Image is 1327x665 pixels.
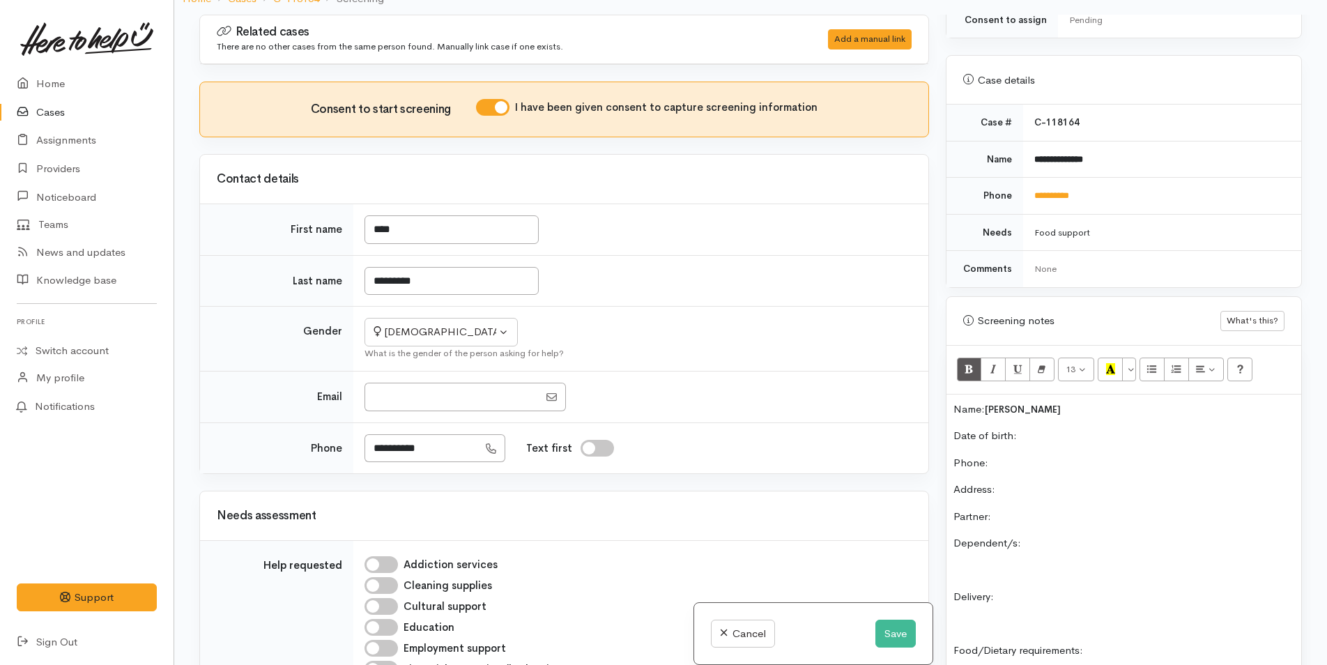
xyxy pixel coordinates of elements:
[1069,13,1284,27] div: Pending
[981,358,1006,381] button: Italic (CTRL+I)
[953,482,1294,498] p: Address:
[985,404,1061,415] span: [PERSON_NAME]
[953,535,1294,551] p: Dependent/s:
[404,557,498,573] label: Addiction services
[404,599,486,615] label: Cultural support
[1188,358,1225,381] button: Paragraph
[946,105,1023,141] td: Case #
[1005,358,1030,381] button: Underline (CTRL+U)
[217,173,912,186] h3: Contact details
[374,324,496,340] div: [DEMOGRAPHIC_DATA]
[1164,358,1189,381] button: Ordered list (CTRL+SHIFT+NUM8)
[953,428,1294,444] p: Date of birth:
[1034,116,1080,128] b: C-118164
[317,389,342,405] label: Email
[711,620,774,648] a: Cancel
[1034,262,1284,276] div: None
[957,358,982,381] button: Bold (CTRL+B)
[953,402,1294,418] p: Name:
[946,141,1023,178] td: Name
[963,313,1220,329] div: Screening notes
[217,25,793,39] h3: Related cases
[946,214,1023,251] td: Needs
[404,620,454,636] label: Education
[217,510,912,523] h3: Needs assessment
[1066,363,1075,375] span: 13
[404,578,492,594] label: Cleaning supplies
[1098,358,1123,381] button: Recent Color
[17,583,157,612] button: Support
[953,455,1294,471] p: Phone:
[311,103,476,116] h3: Consent to start screening
[1227,358,1252,381] button: Help
[291,222,342,238] label: First name
[404,641,506,657] label: Employment support
[828,29,912,49] div: Add a manual link
[515,100,818,116] label: I have been given consent to capture screening information
[217,40,563,52] small: There are no other cases from the same person found. Manually link case if one exists.
[526,441,572,457] label: Text first
[365,318,518,346] button: Female
[875,620,916,648] button: Save
[1220,311,1284,331] button: What's this?
[946,251,1023,287] td: Comments
[1140,358,1165,381] button: Unordered list (CTRL+SHIFT+NUM7)
[17,312,157,331] h6: Profile
[303,323,342,339] label: Gender
[963,72,1284,89] div: Case details
[1058,358,1095,381] button: Font Size
[953,509,1294,525] p: Partner:
[1122,358,1136,381] button: More Color
[365,346,912,360] div: What is the gender of the person asking for help?
[946,178,1023,215] td: Phone
[953,643,1294,659] p: Food/Dietary requirements:
[946,1,1058,38] td: Consent to assign
[953,589,1294,605] p: Delivery:
[1034,226,1284,240] div: Food support
[1029,358,1054,381] button: Remove Font Style (CTRL+\)
[311,441,342,457] label: Phone
[293,273,342,289] label: Last name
